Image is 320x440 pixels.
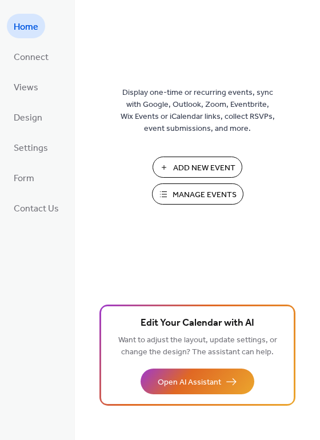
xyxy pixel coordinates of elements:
a: Home [7,14,45,38]
span: Settings [14,139,48,157]
span: Add New Event [173,162,235,174]
a: Contact Us [7,195,66,220]
span: Open AI Assistant [158,377,221,389]
span: Home [14,18,38,36]
a: Form [7,165,41,190]
span: Want to adjust the layout, update settings, or change the design? The assistant can help. [118,333,277,360]
span: Form [14,170,34,187]
span: Display one-time or recurring events, sync with Google, Outlook, Zoom, Eventbrite, Wix Events or ... [121,87,275,135]
a: Connect [7,44,55,69]
a: Views [7,74,45,99]
button: Open AI Assistant [141,369,254,394]
a: Settings [7,135,55,159]
a: Design [7,105,49,129]
span: Design [14,109,42,127]
span: Edit Your Calendar with AI [141,315,254,331]
span: Views [14,79,38,97]
span: Contact Us [14,200,59,218]
button: Manage Events [152,183,243,205]
span: Connect [14,49,49,66]
span: Manage Events [173,189,237,201]
button: Add New Event [153,157,242,178]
